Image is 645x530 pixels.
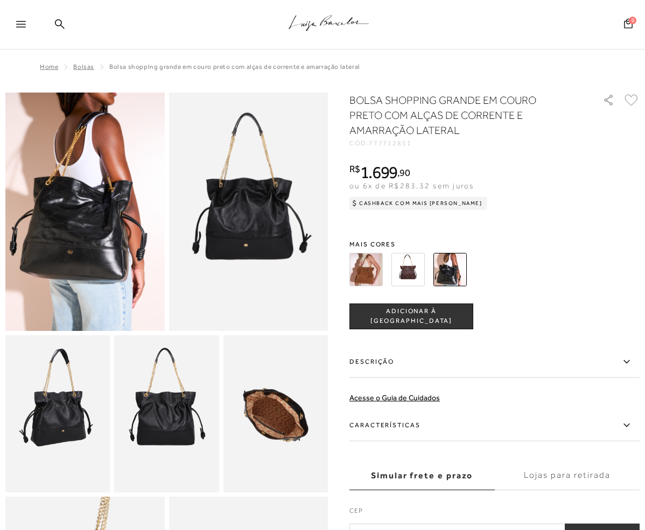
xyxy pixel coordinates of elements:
[433,253,467,286] img: BOLSA SHOPPING GRANDE EM COURO PRETO COM ALÇAS DE CORRENTE E AMARRAÇÃO LATERAL
[349,140,565,146] div: CÓD:
[40,63,58,70] a: Home
[621,18,636,32] button: 0
[5,93,165,331] img: image
[349,461,495,490] label: Simular frete e prazo
[399,167,410,178] span: 90
[349,506,640,521] label: CEP
[73,63,94,70] a: Bolsas
[349,410,640,441] label: Características
[109,63,360,70] span: BOLSA SHOPPING GRANDE EM COURO PRETO COM ALÇAS DE CORRENTE E AMARRAÇÃO LATERAL
[349,93,551,138] h1: BOLSA SHOPPING GRANDE EM COURO PRETO COM ALÇAS DE CORRENTE E AMARRAÇÃO LATERAL
[350,307,473,326] span: ADICIONAR À [GEOGRAPHIC_DATA]
[114,335,219,492] img: image
[349,181,474,190] span: ou 6x de R$283,32 sem juros
[349,241,640,248] span: Mais cores
[349,164,360,174] i: R$
[495,461,640,490] label: Lojas para retirada
[391,253,425,286] img: BOLSA SHOPPING GRANDE EM COURO CAFÉ COM ALÇAS DE CORRENTE E AMARRAÇÃO LATERAL
[397,168,410,178] i: ,
[360,162,398,182] span: 1.699
[349,253,383,286] img: BOLSA SHOPPING GRANDE EM CAMURÇA CARAMELO COM ALÇAS DE CORRENTE E AMARRAÇÃO LATERAL
[5,335,110,492] img: image
[369,139,412,147] span: 777712851
[349,347,640,378] label: Descrição
[629,17,636,24] span: 0
[349,303,473,329] button: ADICIONAR À [GEOGRAPHIC_DATA]
[349,393,440,402] a: Acesse o Guia de Cuidados
[349,197,487,210] div: Cashback com Mais [PERSON_NAME]
[169,93,328,331] img: image
[223,335,328,492] img: image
